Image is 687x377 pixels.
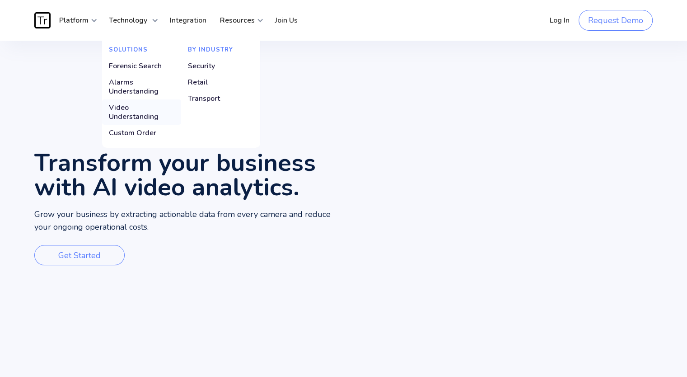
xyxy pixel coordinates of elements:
a: home [34,12,52,28]
a: Request Demo [579,10,653,31]
nav: Technology [102,34,260,148]
a: Custom Order [102,125,181,141]
div: Video Understanding [109,103,174,121]
div: Security [188,61,215,71]
a: Transport [181,90,260,107]
a: Join Us [268,7,304,34]
a: Alarms Understanding [102,74,181,99]
div: Resources [213,7,264,34]
h1: Transform your business with AI video analytics. [34,151,343,199]
strong: Resources [220,15,255,25]
div: Alarms Understanding [109,78,174,96]
div: Custom Order [109,128,156,137]
div: Transport [188,94,220,103]
a: Get Started [34,245,125,265]
p: Grow your business by extracting actionable data from every camera and reduce your ongoing operat... [34,208,343,234]
div: Retail [188,78,208,87]
strong: Platform [59,15,89,25]
strong: Technology [109,15,147,25]
div: Platform [52,7,98,34]
a: Video Understanding [102,99,181,125]
a: Forensic Search [102,58,181,74]
strong: By Industry [188,46,233,54]
div: Forensic Search [109,61,162,71]
strong: Solutions [109,46,148,54]
a: Security [181,58,260,74]
img: Traces Logo [34,12,51,28]
a: Integration [163,7,213,34]
a: Retail [181,74,260,90]
a: Log In [543,7,576,34]
div: Technology [102,7,159,34]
